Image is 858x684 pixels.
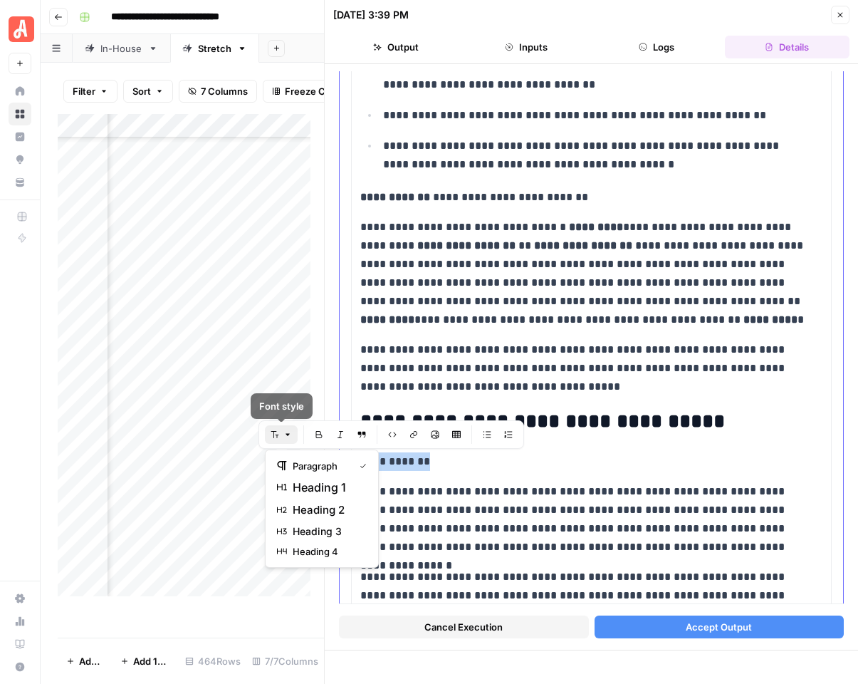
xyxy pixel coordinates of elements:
[63,80,117,103] button: Filter
[9,103,31,125] a: Browse
[112,650,179,673] button: Add 10 Rows
[9,11,31,47] button: Workspace: Angi
[333,36,458,58] button: Output
[58,650,112,673] button: Add Row
[201,84,248,98] span: 7 Columns
[133,654,171,668] span: Add 10 Rows
[293,479,361,496] span: heading 1
[293,544,361,559] span: heading 4
[179,650,246,673] div: 464 Rows
[9,148,31,171] a: Opportunities
[73,84,95,98] span: Filter
[9,587,31,610] a: Settings
[9,171,31,194] a: Your Data
[123,80,173,103] button: Sort
[293,459,348,473] span: paragraph
[9,80,31,103] a: Home
[198,41,231,56] div: Stretch
[686,620,752,634] span: Accept Output
[293,524,361,539] span: heading 3
[9,16,34,42] img: Angi Logo
[725,36,849,58] button: Details
[9,125,31,148] a: Insights
[170,34,259,63] a: Stretch
[73,34,170,63] a: In-House
[132,84,151,98] span: Sort
[595,36,719,58] button: Logs
[263,80,367,103] button: Freeze Columns
[9,655,31,678] button: Help + Support
[595,616,844,638] button: Accept Output
[9,610,31,633] a: Usage
[9,633,31,655] a: Learning Hub
[100,41,142,56] div: In-House
[339,616,589,638] button: Cancel Execution
[293,502,361,519] span: heading 2
[79,654,103,668] span: Add Row
[246,650,324,673] div: 7/7 Columns
[179,80,257,103] button: 7 Columns
[285,84,358,98] span: Freeze Columns
[333,8,409,22] div: [DATE] 3:39 PM
[464,36,588,58] button: Inputs
[424,620,503,634] span: Cancel Execution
